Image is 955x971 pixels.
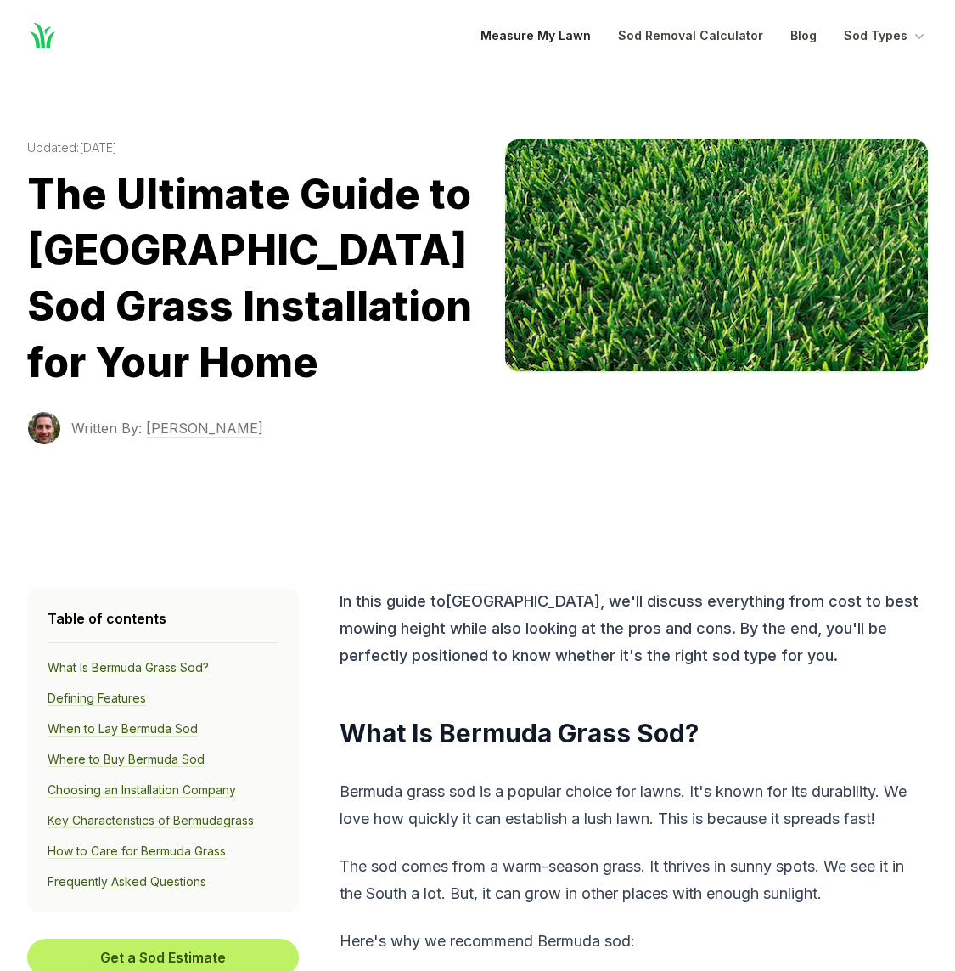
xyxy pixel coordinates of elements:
a: Frequently Asked Questions [48,874,206,889]
a: Choosing an Installation Company [48,782,236,798]
p: In this guide to [GEOGRAPHIC_DATA] , we'll discuss everything from cost to best mowing height whi... [340,588,928,669]
a: Blog [790,25,817,46]
a: How to Care for Bermuda Grass [48,844,226,859]
a: What Is Bermuda Grass Sod? [48,660,209,675]
p: Bermuda grass sod is a popular choice for lawns. It's known for its durability. We love how quick... [340,778,928,833]
a: Measure My Lawn [480,25,591,46]
p: Here's why we recommend Bermuda sod: [340,928,928,955]
img: bermuda image [505,139,929,371]
p: The sod comes from a warm-season grass. It thrives in sunny spots. We see it in the South a lot. ... [340,853,928,907]
a: Defining Features [48,691,146,706]
time: Updated: [DATE] [27,139,478,156]
a: When to Lay Bermuda Sod [48,721,198,737]
a: Key Characteristics of Bermudagrass [48,813,254,828]
span: [PERSON_NAME] [146,420,263,438]
button: Sod Types [844,25,928,46]
h4: Table of contents [48,608,278,629]
a: Where to Buy Bermuda Sod [48,752,205,767]
a: Sod Removal Calculator [618,25,763,46]
h2: What Is Bermuda Grass Sod? [340,717,928,751]
h1: The Ultimate Guide to [GEOGRAPHIC_DATA] Sod Grass Installation for Your Home [27,167,478,391]
img: Terrance Sowell photo [27,411,61,445]
a: Written By: [PERSON_NAME] [71,418,263,438]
